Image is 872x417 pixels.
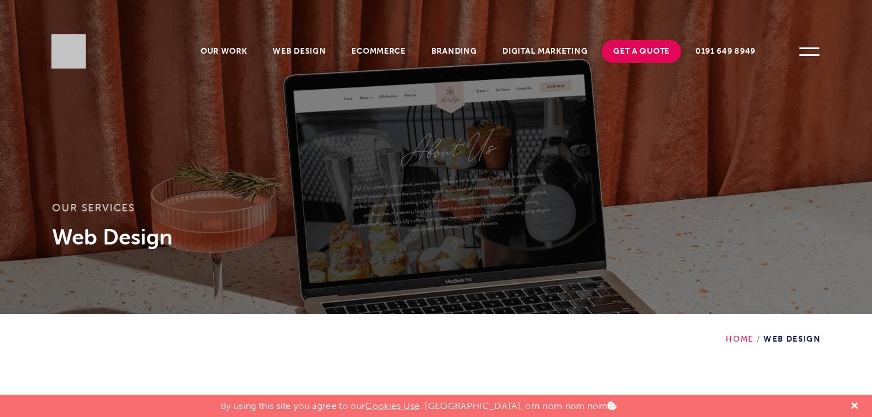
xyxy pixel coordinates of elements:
[365,400,420,411] a: Cookies Use
[52,223,820,251] h1: Web Design
[221,395,617,411] p: By using this site you agree to our . [GEOGRAPHIC_DATA], om nom nom nom
[726,314,821,344] div: Web Design
[726,334,754,344] a: Home
[491,40,599,63] a: Digital Marketing
[684,40,767,63] a: 0191 649 8949
[52,201,820,223] h3: Our services
[189,40,259,63] a: Our Work
[340,40,417,63] a: Ecommerce
[51,34,86,69] img: Sleeky Web Design Newcastle
[261,40,337,63] a: Web Design
[754,334,763,344] span: /
[420,40,489,63] a: Branding
[602,40,681,63] a: Get A Quote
